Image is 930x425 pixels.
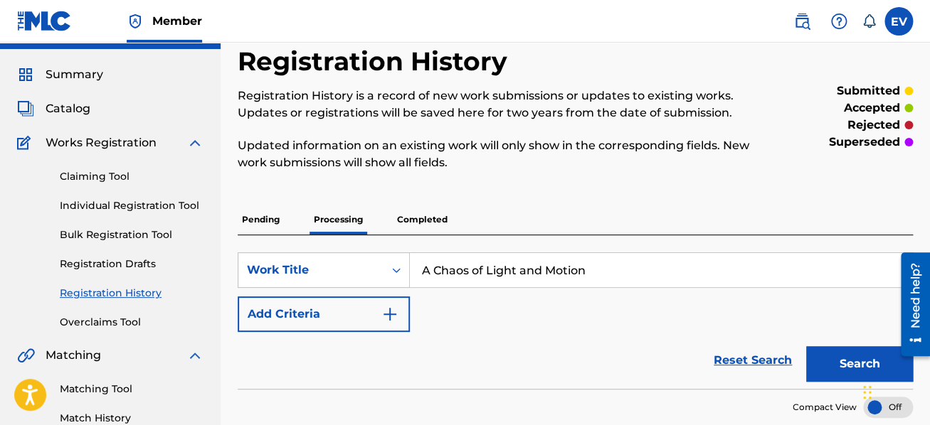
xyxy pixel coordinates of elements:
div: Help [825,7,853,36]
img: Matching [17,347,35,364]
img: expand [186,347,204,364]
img: help [830,13,847,30]
a: Public Search [788,7,816,36]
img: Catalog [17,100,34,117]
form: Search Form [238,252,913,389]
a: Reset Search [707,345,799,376]
a: Overclaims Tool [60,315,204,330]
span: Member [152,13,202,29]
a: Registration History [60,286,204,301]
p: accepted [844,99,900,117]
p: rejected [847,117,900,134]
span: Catalog [46,100,90,117]
iframe: Chat Widget [859,357,930,425]
span: Matching [46,347,101,364]
div: Work Title [247,262,375,279]
span: Compact View [793,401,857,414]
a: Claiming Tool [60,169,204,184]
img: search [793,13,810,30]
button: Add Criteria [238,296,410,332]
a: SummarySummary [17,66,103,83]
p: Updated information on an existing work will only show in the corresponding fields. New work subm... [238,137,758,171]
h2: Registration History [238,45,514,77]
span: Works Registration [46,134,157,151]
img: MLC Logo [17,11,72,31]
div: Notifications [862,14,876,28]
img: Top Rightsholder [127,13,144,30]
div: User Menu [884,7,913,36]
a: Bulk Registration Tool [60,227,204,242]
img: expand [186,134,204,151]
a: Registration Drafts [60,257,204,271]
div: Drag [863,371,872,414]
p: submitted [837,82,900,99]
p: Processing [310,205,367,235]
a: Matching Tool [60,382,204,397]
img: Works Registration [17,134,36,151]
p: superseded [829,134,900,151]
img: 9d2ae6d4665cec9f34b9.svg [381,306,398,323]
p: Completed [393,205,452,235]
iframe: Resource Center [890,246,930,363]
button: Search [806,346,913,382]
span: Summary [46,66,103,83]
a: CatalogCatalog [17,100,90,117]
img: Summary [17,66,34,83]
a: Individual Registration Tool [60,198,204,213]
p: Registration History is a record of new work submissions or updates to existing works. Updates or... [238,87,758,122]
p: Pending [238,205,284,235]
